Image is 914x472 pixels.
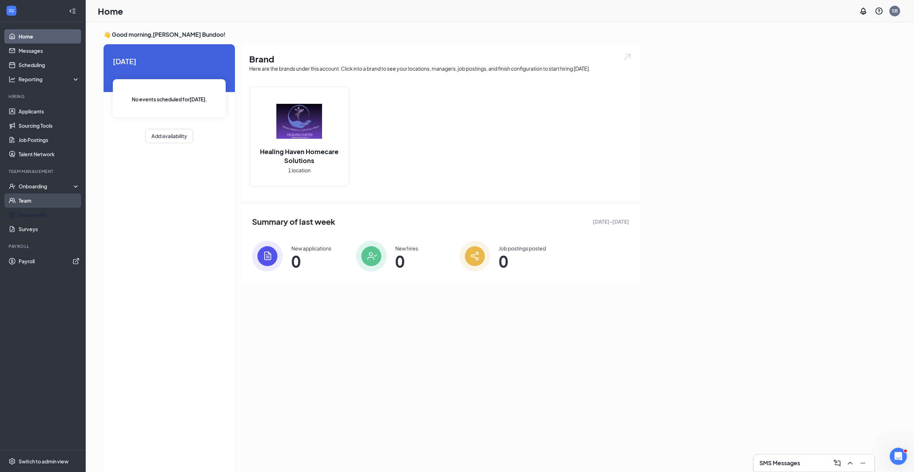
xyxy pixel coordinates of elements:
[19,44,80,58] a: Messages
[19,183,74,190] div: Onboarding
[19,458,69,465] div: Switch to admin view
[19,118,80,133] a: Sourcing Tools
[19,147,80,161] a: Talent Network
[291,255,331,268] span: 0
[890,448,907,465] iframe: Intercom live chat
[499,255,546,268] span: 0
[833,459,842,467] svg: ComposeMessage
[9,168,78,174] div: Team Management
[19,29,80,44] a: Home
[19,254,80,268] a: PayrollExternalLink
[8,7,15,14] svg: WorkstreamLogo
[859,459,867,467] svg: Minimize
[832,457,843,469] button: ComposeMessage
[759,459,800,467] h3: SMS Messages
[104,31,641,39] h3: 👋 Good morning, [PERSON_NAME] Bundoo !
[459,241,490,271] img: icon
[593,218,629,225] span: [DATE] - [DATE]
[9,93,78,100] div: Hiring
[98,5,123,17] h1: Home
[19,58,80,72] a: Scheduling
[252,241,283,271] img: icon
[9,76,16,83] svg: Analysis
[623,53,632,61] img: open.6027fd2a22e1237b5b06.svg
[857,457,869,469] button: Minimize
[249,65,632,72] div: Here are the brands under this account. Click into a brand to see your locations, managers, job p...
[250,147,349,165] h2: Healing Haven Homecare Solutions
[846,459,854,467] svg: ChevronUp
[276,98,322,144] img: Healing Haven Homecare Solutions
[19,222,80,236] a: Surveys
[859,7,868,15] svg: Notifications
[288,166,311,174] span: 1 location
[19,76,80,83] div: Reporting
[9,243,78,249] div: Payroll
[132,95,207,103] span: No events scheduled for [DATE] .
[9,458,16,465] svg: Settings
[395,255,418,268] span: 0
[499,245,546,252] div: Job postings posted
[395,245,418,252] div: New hires
[252,215,335,228] span: Summary of last week
[9,183,16,190] svg: UserCheck
[291,245,331,252] div: New applications
[875,7,883,15] svg: QuestionInfo
[892,8,898,14] div: SB
[356,241,387,271] img: icon
[19,193,80,208] a: Team
[145,129,193,143] button: Add availability
[69,7,76,15] svg: Collapse
[249,53,632,65] h1: Brand
[844,457,856,469] button: ChevronUp
[113,56,226,67] span: [DATE]
[19,133,80,147] a: Job Postings
[19,104,80,118] a: Applicants
[19,208,80,222] a: Documents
